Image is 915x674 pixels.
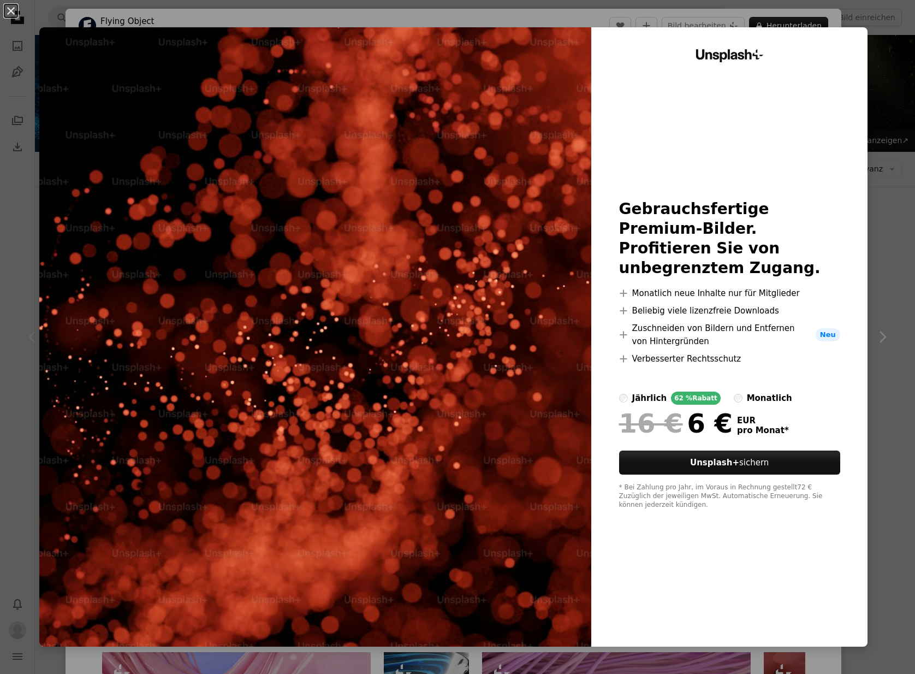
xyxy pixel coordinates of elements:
div: * Bei Zahlung pro Jahr, im Voraus in Rechnung gestellt 72 € Zuzüglich der jeweiligen MwSt. Automa... [619,483,840,510]
li: Zuschneiden von Bildern und Entfernen von Hintergründen [619,322,840,348]
span: pro Monat * [737,425,789,435]
span: EUR [737,416,789,425]
li: Verbesserter Rechtsschutz [619,352,840,365]
div: 62 % Rabatt [671,392,720,405]
h2: Gebrauchsfertige Premium-Bilder. Profitieren Sie von unbegrenztem Zugang. [619,199,840,278]
a: Unsplash+sichern [619,451,840,475]
div: monatlich [747,392,792,405]
span: Neu [816,328,840,341]
li: Monatlich neue Inhalte nur für Mitglieder [619,287,840,300]
input: monatlich [734,394,742,403]
div: 6 € [619,409,733,437]
strong: Unsplash+ [690,458,739,468]
input: jährlich62 %Rabatt [619,394,628,403]
span: 16 € [619,409,683,437]
li: Beliebig viele lizenzfreie Downloads [619,304,840,317]
div: jährlich [632,392,667,405]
